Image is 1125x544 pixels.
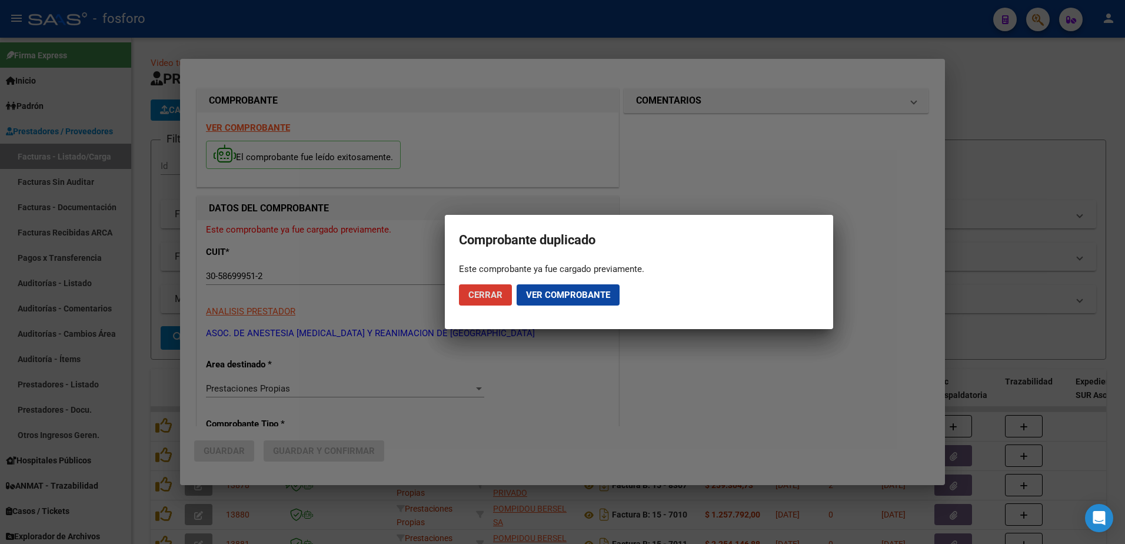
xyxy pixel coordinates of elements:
[459,229,819,251] h2: Comprobante duplicado
[1085,504,1113,532] div: Open Intercom Messenger
[517,284,620,306] button: Ver comprobante
[526,290,610,300] span: Ver comprobante
[459,284,512,306] button: Cerrar
[459,263,819,275] div: Este comprobante ya fue cargado previamente.
[468,290,502,300] span: Cerrar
